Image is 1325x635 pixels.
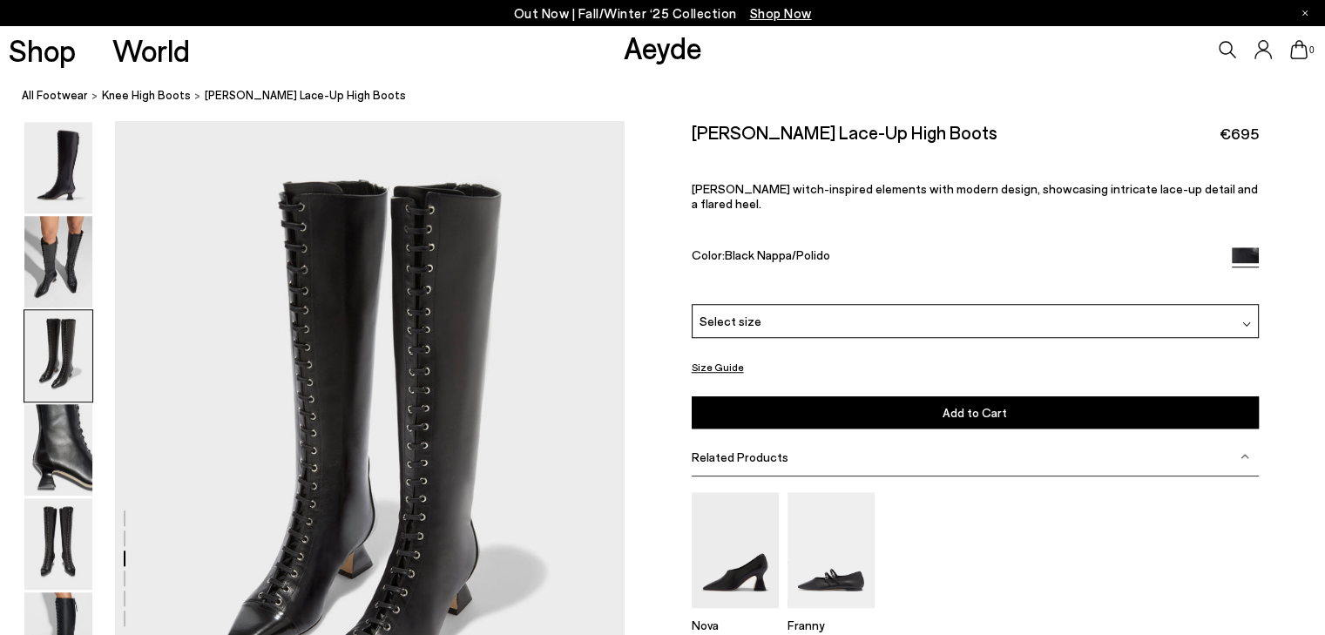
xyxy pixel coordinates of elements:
[22,73,1325,121] nav: breadcrumb
[205,87,406,105] span: [PERSON_NAME] Lace-Up High Boots
[750,5,812,21] span: Navigate to /collections/new-in
[102,87,191,105] a: knee high boots
[1240,452,1249,461] img: svg%3E
[692,247,1213,267] div: Color:
[692,596,779,632] a: Nova Regal Pumps Nova
[692,618,779,632] p: Nova
[788,492,875,608] img: Franny Double-Strap Flats
[692,449,788,464] span: Related Products
[788,618,875,632] p: Franny
[692,181,1259,211] p: [PERSON_NAME] witch-inspired elements with modern design, showcasing intricate lace-up detail and...
[624,29,702,65] a: Aeyde
[1242,320,1251,328] img: svg%3E
[943,405,1007,420] span: Add to Cart
[692,121,997,143] h2: [PERSON_NAME] Lace-Up High Boots
[725,247,830,262] span: Black Nappa/Polido
[24,404,92,496] img: Mavis Lace-Up High Boots - Image 4
[1308,45,1316,55] span: 0
[24,498,92,590] img: Mavis Lace-Up High Boots - Image 5
[112,35,190,65] a: World
[102,89,191,103] span: knee high boots
[1290,40,1308,59] a: 0
[788,596,875,632] a: Franny Double-Strap Flats Franny
[692,356,744,378] button: Size Guide
[22,87,88,105] a: All Footwear
[692,396,1259,429] button: Add to Cart
[700,312,761,330] span: Select size
[692,492,779,608] img: Nova Regal Pumps
[24,310,92,402] img: Mavis Lace-Up High Boots - Image 3
[514,3,812,24] p: Out Now | Fall/Winter ‘25 Collection
[1220,123,1259,145] span: €695
[9,35,76,65] a: Shop
[24,122,92,213] img: Mavis Lace-Up High Boots - Image 1
[24,216,92,307] img: Mavis Lace-Up High Boots - Image 2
